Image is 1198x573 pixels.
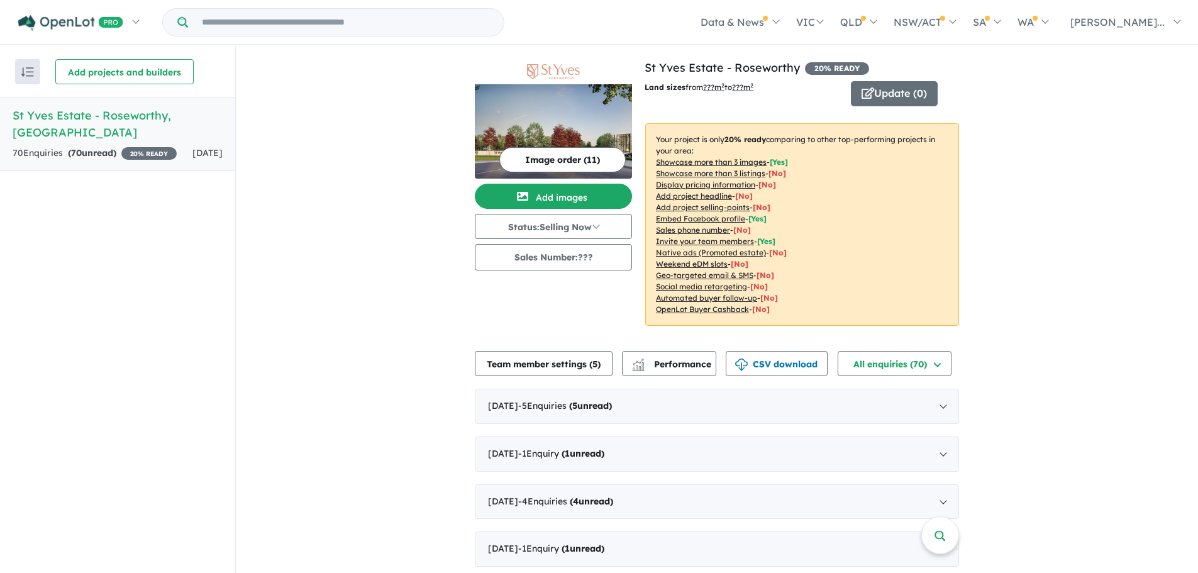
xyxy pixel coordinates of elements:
span: 1 [565,448,570,459]
span: [ Yes ] [757,236,775,246]
span: [ No ] [753,203,770,212]
span: [No] [750,282,768,291]
img: download icon [735,359,748,371]
button: All enquiries (70) [838,351,951,376]
u: Add project headline [656,191,732,201]
u: Display pricing information [656,180,755,189]
button: Status:Selling Now [475,214,632,239]
div: [DATE] [475,531,959,567]
u: Automated buyer follow-up [656,293,757,303]
span: [ No ] [735,191,753,201]
div: [DATE] [475,484,959,520]
span: [PERSON_NAME]... [1070,16,1165,28]
img: St Yves Estate - Roseworthy Logo [480,64,627,79]
strong: ( unread) [68,147,116,159]
sup: 2 [721,82,724,89]
u: Weekend eDM slots [656,259,728,269]
img: line-chart.svg [633,359,644,365]
b: Land sizes [645,82,685,92]
img: St Yves Estate - Roseworthy [475,84,632,179]
span: - 1 Enquir y [518,543,604,554]
u: ??? m [703,82,724,92]
u: Geo-targeted email & SMS [656,270,753,280]
span: [No] [757,270,774,280]
span: 5 [572,400,577,411]
span: [ Yes ] [770,157,788,167]
u: Sales phone number [656,225,730,235]
p: from [645,81,841,94]
button: CSV download [726,351,828,376]
strong: ( unread) [570,496,613,507]
button: Performance [622,351,716,376]
span: Performance [634,359,711,370]
p: Your project is only comparing to other top-performing projects in your area: - - - - - - - - - -... [645,123,959,326]
button: Image order (11) [499,147,626,172]
u: Showcase more than 3 listings [656,169,765,178]
span: - 5 Enquir ies [518,400,612,411]
div: [DATE] [475,437,959,472]
span: [No] [752,304,770,314]
button: Add projects and builders [55,59,194,84]
sup: 2 [750,82,753,89]
a: St Yves Estate - Roseworthy [645,60,800,75]
span: [ Yes ] [748,214,767,223]
button: Update (0) [851,81,938,106]
span: - 1 Enquir y [518,448,604,459]
u: OpenLot Buyer Cashback [656,304,749,314]
img: bar-chart.svg [632,362,645,370]
span: 20 % READY [805,62,869,75]
strong: ( unread) [562,543,604,554]
u: Showcase more than 3 images [656,157,767,167]
button: Sales Number:??? [475,244,632,270]
u: Invite your team members [656,236,754,246]
u: Social media retargeting [656,282,747,291]
span: [ No ] [768,169,786,178]
span: - 4 Enquir ies [518,496,613,507]
span: [No] [760,293,778,303]
img: sort.svg [21,67,34,77]
span: [No] [769,248,787,257]
img: Openlot PRO Logo White [18,15,123,31]
button: Add images [475,184,632,209]
input: Try estate name, suburb, builder or developer [191,9,501,36]
b: 20 % ready [724,135,766,144]
span: 70 [71,147,82,159]
span: 4 [573,496,579,507]
u: Add project selling-points [656,203,750,212]
span: [ No ] [733,225,751,235]
u: ???m [732,82,753,92]
h5: St Yves Estate - Roseworthy , [GEOGRAPHIC_DATA] [13,107,223,141]
div: 70 Enquir ies [13,146,177,161]
span: to [724,82,753,92]
u: Native ads (Promoted estate) [656,248,766,257]
strong: ( unread) [569,400,612,411]
span: [ No ] [758,180,776,189]
span: 20 % READY [121,147,177,160]
strong: ( unread) [562,448,604,459]
span: [DATE] [192,147,223,159]
u: Embed Facebook profile [656,214,745,223]
span: 5 [592,359,597,370]
button: Team member settings (5) [475,351,613,376]
a: St Yves Estate - Roseworthy LogoSt Yves Estate - Roseworthy [475,59,632,179]
span: 1 [565,543,570,554]
span: [No] [731,259,748,269]
div: [DATE] [475,389,959,424]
